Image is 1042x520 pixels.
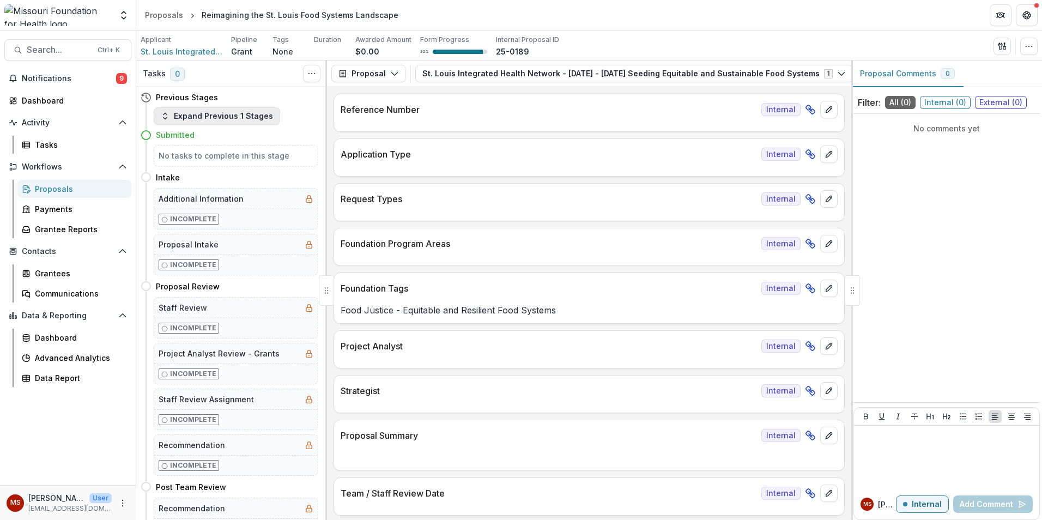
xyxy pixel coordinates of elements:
[170,260,216,270] p: Incomplete
[355,35,411,45] p: Awarded Amount
[4,307,131,324] button: Open Data & Reporting
[116,73,127,84] span: 9
[820,337,838,355] button: edit
[159,239,219,250] h5: Proposal Intake
[820,485,838,502] button: edit
[761,487,801,500] span: Internal
[4,39,131,61] button: Search...
[141,46,222,57] a: St. Louis Integrated Health Network
[170,461,216,470] p: Incomplete
[761,282,801,295] span: Internal
[990,4,1011,26] button: Partners
[851,61,964,87] button: Proposal Comments
[35,372,123,384] div: Data Report
[858,123,1035,134] p: No comments yet
[141,7,403,23] nav: breadcrumb
[820,382,838,400] button: edit
[896,495,949,513] button: Internal
[17,329,131,347] a: Dashboard
[35,183,123,195] div: Proposals
[35,288,123,299] div: Communications
[4,92,131,110] a: Dashboard
[156,92,218,103] h4: Previous Stages
[17,200,131,218] a: Payments
[4,158,131,176] button: Open Workflows
[156,129,195,141] h4: Submitted
[341,103,757,116] p: Reference Number
[159,193,244,204] h5: Additional Information
[28,492,85,504] p: [PERSON_NAME]
[331,65,406,82] button: Proposal
[156,281,220,292] h4: Proposal Review
[35,139,123,150] div: Tasks
[820,101,838,118] button: edit
[341,340,757,353] p: Project Analyst
[1016,4,1038,26] button: Get Help
[35,352,123,364] div: Advanced Analytics
[924,410,937,423] button: Heading 1
[145,9,183,21] div: Proposals
[116,4,131,26] button: Open entity switcher
[761,237,801,250] span: Internal
[420,48,428,56] p: 92 %
[4,70,131,87] button: Notifications9
[159,302,207,313] h5: Staff Review
[946,70,950,77] span: 0
[341,237,757,250] p: Foundation Program Areas
[159,394,254,405] h5: Staff Review Assignment
[761,429,801,442] span: Internal
[116,497,129,510] button: More
[989,410,1002,423] button: Align Left
[341,384,757,397] p: Strategist
[22,247,114,256] span: Contacts
[17,264,131,282] a: Grantees
[761,148,801,161] span: Internal
[4,243,131,260] button: Open Contacts
[496,35,559,45] p: Internal Proposal ID
[420,35,469,45] p: Form Progress
[141,35,171,45] p: Applicant
[341,487,757,500] p: Team / Staff Review Date
[878,499,896,510] p: [PERSON_NAME]
[415,65,853,82] button: St. Louis Integrated Health Network - [DATE] - [DATE] Seeding Equitable and Sustainable Food Syst...
[159,150,313,161] h5: No tasks to complete in this stage
[17,180,131,198] a: Proposals
[22,95,123,106] div: Dashboard
[22,311,114,321] span: Data & Reporting
[972,410,985,423] button: Ordered List
[761,384,801,397] span: Internal
[17,285,131,303] a: Communications
[820,280,838,297] button: edit
[231,35,257,45] p: Pipeline
[170,323,216,333] p: Incomplete
[820,190,838,208] button: edit
[859,410,873,423] button: Bold
[143,69,166,78] h3: Tasks
[875,410,888,423] button: Underline
[892,410,905,423] button: Italicize
[908,410,921,423] button: Strike
[975,96,1027,109] span: External ( 0 )
[820,146,838,163] button: edit
[22,118,114,128] span: Activity
[761,103,801,116] span: Internal
[4,4,112,26] img: Missouri Foundation for Health logo
[341,282,757,295] p: Foundation Tags
[920,96,971,109] span: Internal ( 0 )
[496,46,529,57] p: 25-0189
[17,349,131,367] a: Advanced Analytics
[17,136,131,154] a: Tasks
[912,500,942,509] p: Internal
[231,46,252,57] p: Grant
[159,503,225,514] h5: Recommendation
[156,172,180,183] h4: Intake
[35,268,123,279] div: Grantees
[341,148,757,161] p: Application Type
[1005,410,1018,423] button: Align Center
[17,369,131,387] a: Data Report
[27,45,91,55] span: Search...
[35,223,123,235] div: Grantee Reports
[820,427,838,444] button: edit
[863,501,871,507] div: Marcel Scaife
[272,35,289,45] p: Tags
